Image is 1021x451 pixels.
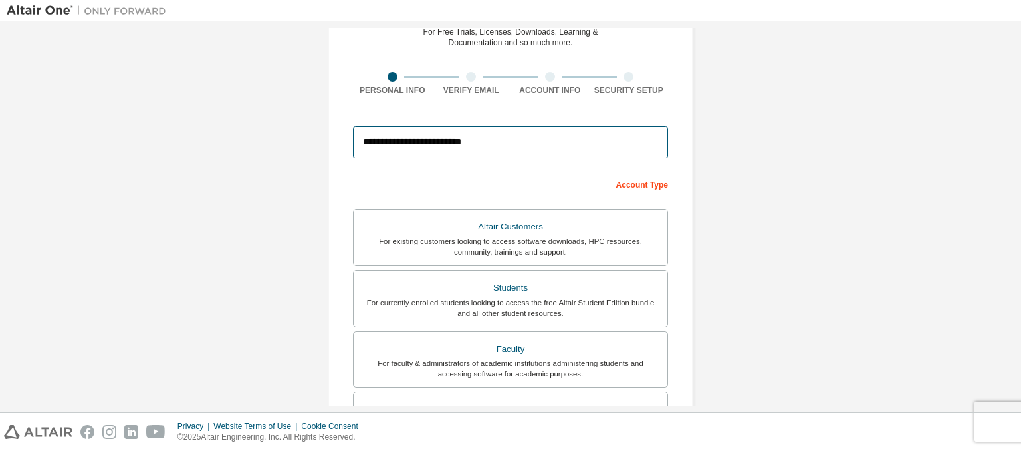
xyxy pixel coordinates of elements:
div: Everyone else [362,400,659,419]
div: For currently enrolled students looking to access the free Altair Student Edition bundle and all ... [362,297,659,319]
div: Faculty [362,340,659,359]
div: Personal Info [353,85,432,96]
img: youtube.svg [146,425,166,439]
img: altair_logo.svg [4,425,72,439]
div: Account Info [510,85,590,96]
p: © 2025 Altair Engineering, Inc. All Rights Reserved. [177,432,366,443]
div: For faculty & administrators of academic institutions administering students and accessing softwa... [362,358,659,379]
div: Website Terms of Use [213,421,301,432]
img: instagram.svg [102,425,116,439]
div: Verify Email [432,85,511,96]
img: linkedin.svg [124,425,138,439]
img: Altair One [7,4,173,17]
div: Students [362,279,659,297]
img: facebook.svg [80,425,94,439]
div: For existing customers looking to access software downloads, HPC resources, community, trainings ... [362,236,659,257]
div: Cookie Consent [301,421,366,432]
div: Account Type [353,173,668,194]
div: Security Setup [590,85,669,96]
div: Privacy [177,421,213,432]
div: For Free Trials, Licenses, Downloads, Learning & Documentation and so much more. [423,27,598,48]
div: Altair Customers [362,218,659,236]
